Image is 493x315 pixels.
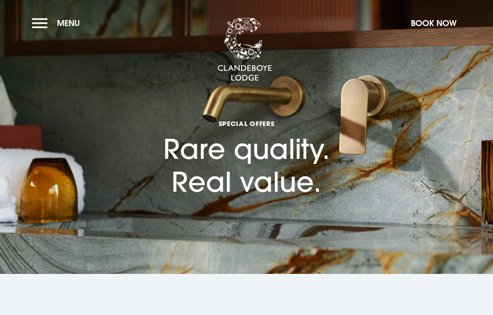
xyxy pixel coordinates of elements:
span: Menu [57,18,80,28]
span: Special Offers [163,119,330,128]
button: Book Now [406,13,461,33]
h1: Rare quality. Real value. [163,80,330,199]
button: Menu [32,13,84,33]
img: Clandeboye Lodge [217,18,272,82]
